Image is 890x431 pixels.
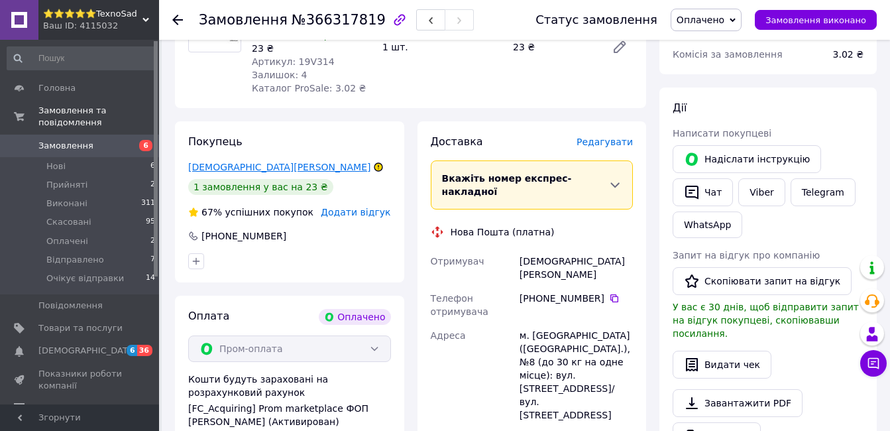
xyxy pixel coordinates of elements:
[146,273,155,284] span: 14
[319,309,390,325] div: Оплачено
[431,135,483,148] span: Доставка
[199,12,288,28] span: Замовлення
[377,38,508,56] div: 1 шт.
[673,145,821,173] button: Надіслати інструкцію
[755,10,877,30] button: Замовлення виконано
[200,229,288,243] div: [PHONE_NUMBER]
[517,324,636,427] div: м. [GEOGRAPHIC_DATA] ([GEOGRAPHIC_DATA].), №8 (до 30 кг на одне місце): вул. [STREET_ADDRESS]/вул...
[673,128,771,139] span: Написати покупцеві
[431,256,484,267] span: Отримувач
[137,345,152,356] span: 36
[677,15,724,25] span: Оплачено
[673,351,771,379] button: Видати чек
[38,345,137,357] span: [DEMOGRAPHIC_DATA]
[150,179,155,191] span: 2
[321,207,390,217] span: Додати відгук
[833,49,863,60] span: 3.02 ₴
[46,179,87,191] span: Прийняті
[188,135,243,148] span: Покупець
[577,137,633,147] span: Редагувати
[146,216,155,228] span: 95
[252,42,372,55] div: 23 ₴
[46,254,104,266] span: Відправлено
[38,140,93,152] span: Замовлення
[188,179,333,195] div: 1 замовлення у вас на 23 ₴
[673,212,742,238] a: WhatsApp
[431,330,466,341] span: Адреса
[673,250,820,261] span: Запит на відгук про компанію
[791,178,856,206] a: Telegram
[606,34,633,60] a: Редагувати
[442,173,572,197] span: Вкажіть номер експрес-накладної
[150,254,155,266] span: 7
[38,300,103,312] span: Повідомлення
[673,49,783,60] span: Комісія за замовлення
[673,178,733,206] button: Чат
[673,389,803,417] a: Завантажити PDF
[188,310,229,322] span: Оплата
[517,249,636,286] div: [DEMOGRAPHIC_DATA][PERSON_NAME]
[738,178,785,206] a: Viber
[38,82,76,94] span: Головна
[673,101,687,114] span: Дії
[188,162,370,172] a: [DEMOGRAPHIC_DATA][PERSON_NAME]
[508,38,601,56] div: 23 ₴
[127,345,137,356] span: 6
[447,225,558,239] div: Нова Пошта (платна)
[252,56,335,67] span: Артикул: 19V314
[43,20,159,32] div: Ваш ID: 4115032
[188,373,391,428] div: Кошти будуть зараховані на розрахунковий рахунок
[38,105,159,129] span: Замовлення та повідомлення
[673,302,859,339] span: У вас є 30 днів, щоб відправити запит на відгук покупцеві, скопіювавши посилання.
[38,322,123,334] span: Товари та послуги
[252,30,353,40] span: Готово до відправки
[46,198,87,210] span: Виконані
[431,293,488,317] span: Телефон отримувача
[46,160,66,172] span: Нові
[141,198,155,210] span: 311
[188,402,391,428] div: [FC_Acquiring] Prom marketplace ФОП [PERSON_NAME] (Активирован)
[188,206,313,219] div: успішних покупок
[46,216,91,228] span: Скасовані
[520,292,633,305] div: [PHONE_NUMBER]
[172,13,183,27] div: Повернутися назад
[139,140,152,151] span: 6
[673,267,852,295] button: Скопіювати запит на відгук
[38,368,123,392] span: Показники роботи компанії
[201,207,222,217] span: 67%
[765,15,866,25] span: Замовлення виконано
[252,70,307,80] span: Залишок: 4
[43,8,142,20] span: ⭐️⭐️⭐️⭐️⭐️TexnoSad
[292,12,386,28] span: №366317819
[7,46,156,70] input: Пошук
[150,235,155,247] span: 2
[535,13,657,27] div: Статус замовлення
[252,83,366,93] span: Каталог ProSale: 3.02 ₴
[46,235,88,247] span: Оплачені
[860,350,887,377] button: Чат з покупцем
[150,160,155,172] span: 6
[46,273,124,284] span: Очікує відправки
[38,402,73,414] span: Відгуки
